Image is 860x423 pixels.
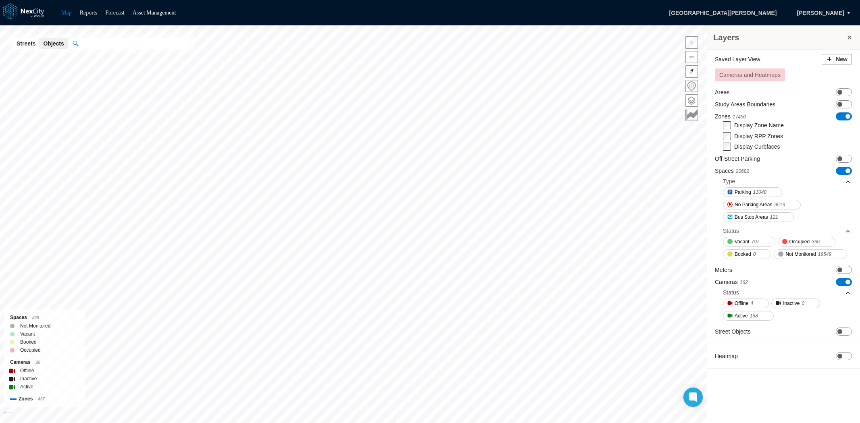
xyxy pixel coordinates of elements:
button: Parking11048 [723,187,782,197]
span: Active [735,312,748,320]
label: Display Zone Name [734,122,784,129]
span: Occupied [789,238,810,246]
h3: Layers [713,32,845,43]
span: 20682 [736,168,749,174]
button: Layers management [685,94,698,107]
label: Display Curbfaces [734,143,780,150]
span: 467 [38,397,45,401]
span: 9513 [774,201,785,209]
button: Inactive0 [771,299,820,308]
span: Streets [17,39,35,48]
div: Type [723,175,851,187]
span: Objects [43,39,64,48]
span: 162 [740,280,748,285]
div: Status [723,286,851,299]
label: Booked [20,338,37,346]
div: Zones [10,395,79,403]
span: 19549 [818,250,831,258]
span: Offline [735,299,748,307]
button: Active158 [723,311,774,321]
label: Active [20,383,33,391]
label: Areas [715,88,730,96]
span: 4 [750,299,753,307]
a: Map [61,10,72,16]
span: No Parking Areas [735,201,772,209]
span: Not Monitored [785,250,816,258]
button: Offline4 [723,299,769,308]
a: Asset Management [133,10,176,16]
button: Zoom out [685,51,698,63]
span: Vacant [735,238,749,246]
span: 121 [770,213,778,221]
button: Booked0 [723,249,771,259]
span: Reset bearing to north [684,64,700,80]
label: Off-Street Parking [715,155,760,163]
span: 26 [36,360,40,365]
a: Forecast [105,10,124,16]
label: Offline [20,367,34,375]
button: Reset bearing to north [685,65,698,78]
button: Bus Stop Areas121 [723,212,794,222]
span: 0 [802,299,805,307]
label: Meters [715,266,732,274]
span: 336 [812,238,820,246]
div: Status [723,227,739,235]
span: Zoom out [686,51,698,63]
a: Mapbox homepage [4,411,13,421]
span: 830 [32,315,39,320]
button: Occupied336 [778,237,836,247]
div: Status [723,225,851,237]
button: Not Monitored19549 [774,249,847,259]
button: No Parking Areas9513 [723,200,801,209]
button: Home [685,80,698,92]
div: Type [723,177,735,185]
span: Parking [735,188,751,196]
label: Heatmap [715,352,738,360]
button: Zoom in [685,36,698,49]
span: 797 [751,238,759,246]
span: 11048 [753,188,766,196]
div: Spaces [10,313,79,322]
label: Occupied [20,346,41,354]
div: Cameras [10,358,79,367]
span: [GEOGRAPHIC_DATA][PERSON_NAME] [660,6,785,20]
button: Cameras and Heatmaps [715,68,785,81]
span: New [836,55,848,63]
label: Not Monitored [20,322,50,330]
span: Bus Stop Areas [735,213,768,221]
label: Vacant [20,330,35,338]
span: [PERSON_NAME] [797,9,844,17]
label: Saved Layer View [715,55,760,63]
a: Reports [80,10,98,16]
label: Street Objects [715,328,751,336]
button: Vacant797 [723,237,775,247]
button: New [822,54,852,64]
span: 17490 [733,114,746,120]
span: 0 [753,250,756,258]
div: Status [723,288,739,297]
label: Zones [715,112,746,121]
label: Cameras [715,278,748,286]
button: Objects [39,38,68,49]
span: Booked [735,250,751,258]
label: Study Areas Boundaries [715,100,775,108]
label: Inactive [20,375,37,383]
label: Spaces [715,167,749,175]
button: Key metrics [685,109,698,121]
span: Cameras and Heatmaps [719,72,781,78]
button: Streets [12,38,40,49]
span: Inactive [783,299,800,307]
span: Zoom in [686,37,698,48]
span: 158 [750,312,758,320]
button: [PERSON_NAME] [789,6,853,20]
label: Display RPP Zones [734,133,783,139]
